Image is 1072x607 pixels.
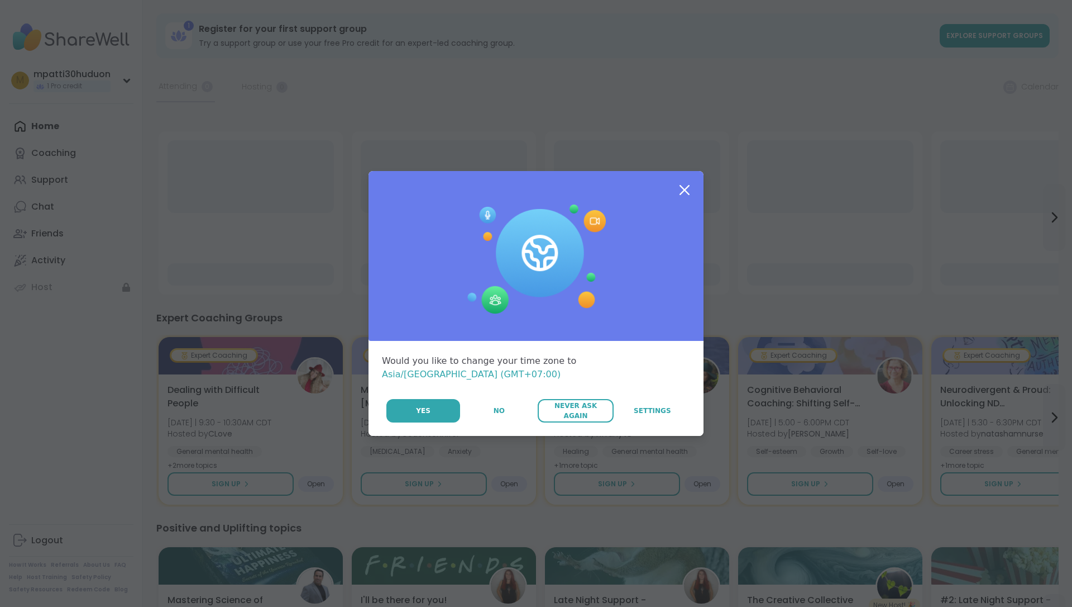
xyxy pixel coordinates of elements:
button: Never Ask Again [538,399,613,423]
img: Session Experience [466,205,606,314]
span: Settings [634,406,671,416]
button: No [461,399,537,423]
span: No [494,406,505,416]
span: Yes [416,406,430,416]
span: Never Ask Again [543,401,607,421]
button: Yes [386,399,460,423]
span: Asia/[GEOGRAPHIC_DATA] (GMT+07:00) [382,369,561,380]
div: Would you like to change your time zone to [382,354,690,381]
a: Settings [615,399,690,423]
